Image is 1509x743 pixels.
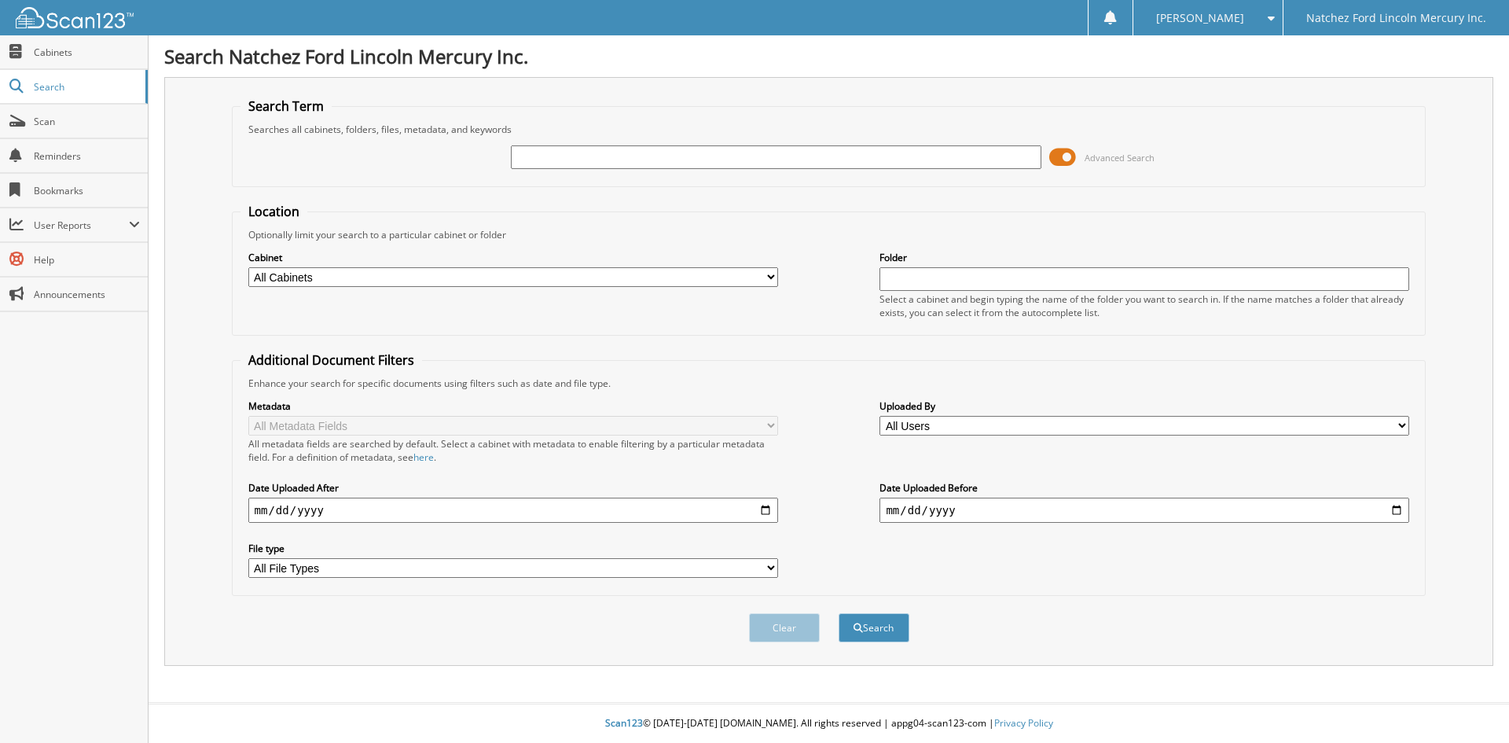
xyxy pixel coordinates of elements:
[248,251,778,264] label: Cabinet
[248,542,778,555] label: File type
[749,613,820,642] button: Clear
[248,437,778,464] div: All metadata fields are searched by default. Select a cabinet with metadata to enable filtering b...
[34,46,140,59] span: Cabinets
[1085,152,1155,164] span: Advanced Search
[34,219,129,232] span: User Reports
[240,203,307,220] legend: Location
[34,288,140,301] span: Announcements
[248,481,778,495] label: Date Uploaded After
[164,43,1493,69] h1: Search Natchez Ford Lincoln Mercury Inc.
[248,498,778,523] input: start
[879,251,1409,264] label: Folder
[16,7,134,28] img: scan123-logo-white.svg
[240,377,1418,390] div: Enhance your search for specific documents using filters such as date and file type.
[879,292,1409,319] div: Select a cabinet and begin typing the name of the folder you want to search in. If the name match...
[413,451,434,464] a: here
[240,123,1418,136] div: Searches all cabinets, folders, files, metadata, and keywords
[1156,13,1244,23] span: [PERSON_NAME]
[879,481,1409,495] label: Date Uploaded Before
[248,399,778,413] label: Metadata
[34,115,140,128] span: Scan
[34,80,138,94] span: Search
[994,716,1053,730] a: Privacy Policy
[240,97,332,115] legend: Search Term
[240,228,1418,241] div: Optionally limit your search to a particular cabinet or folder
[1306,13,1486,23] span: Natchez Ford Lincoln Mercury Inc.
[839,613,909,642] button: Search
[34,253,140,267] span: Help
[34,149,140,163] span: Reminders
[149,704,1509,743] div: © [DATE]-[DATE] [DOMAIN_NAME]. All rights reserved | appg04-scan123-com |
[605,716,643,730] span: Scan123
[879,498,1409,523] input: end
[34,184,140,197] span: Bookmarks
[240,351,422,369] legend: Additional Document Filters
[879,399,1409,413] label: Uploaded By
